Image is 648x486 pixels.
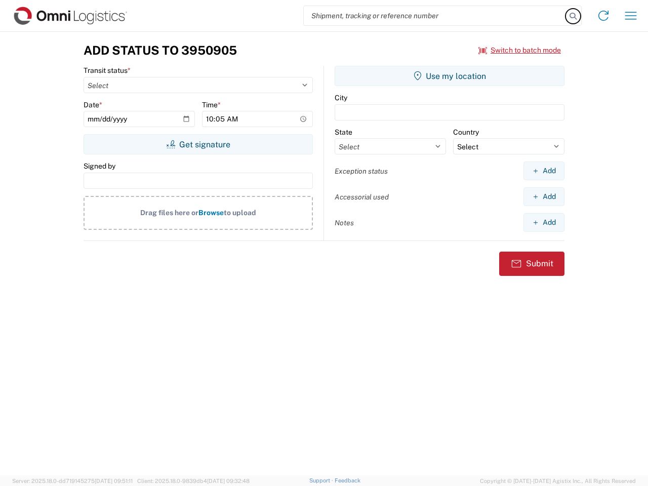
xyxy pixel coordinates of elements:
[335,218,354,227] label: Notes
[523,187,564,206] button: Add
[499,252,564,276] button: Submit
[335,192,389,201] label: Accessorial used
[84,66,131,75] label: Transit status
[335,66,564,86] button: Use my location
[95,478,133,484] span: [DATE] 09:51:11
[335,93,347,102] label: City
[335,128,352,137] label: State
[84,43,237,58] h3: Add Status to 3950905
[202,100,221,109] label: Time
[523,161,564,180] button: Add
[84,100,102,109] label: Date
[335,477,360,483] a: Feedback
[523,213,564,232] button: Add
[335,167,388,176] label: Exception status
[309,477,335,483] a: Support
[137,478,250,484] span: Client: 2025.18.0-9839db4
[198,209,224,217] span: Browse
[12,478,133,484] span: Server: 2025.18.0-dd719145275
[84,161,115,171] label: Signed by
[207,478,250,484] span: [DATE] 09:32:48
[480,476,636,485] span: Copyright © [DATE]-[DATE] Agistix Inc., All Rights Reserved
[84,134,313,154] button: Get signature
[224,209,256,217] span: to upload
[304,6,566,25] input: Shipment, tracking or reference number
[140,209,198,217] span: Drag files here or
[453,128,479,137] label: Country
[478,42,561,59] button: Switch to batch mode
